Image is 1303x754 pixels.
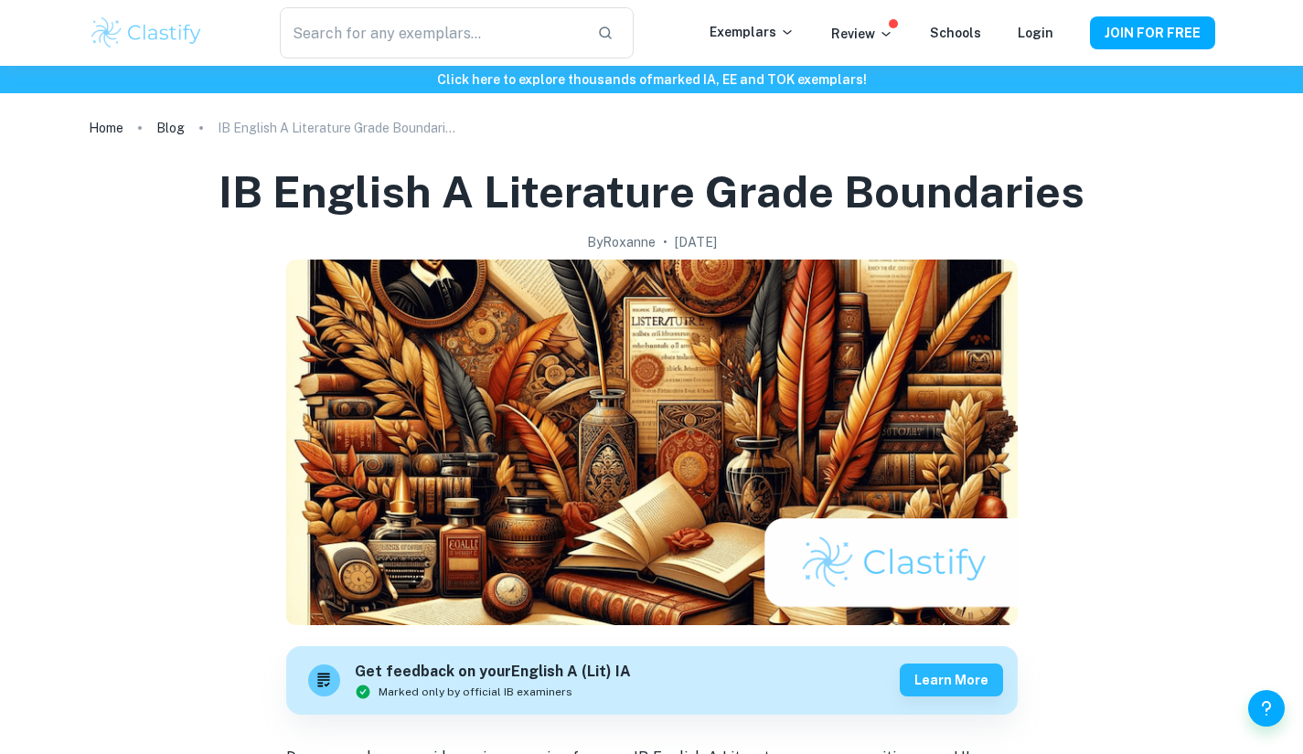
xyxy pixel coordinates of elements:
[930,26,981,40] a: Schools
[675,232,717,252] h2: [DATE]
[156,115,185,141] a: Blog
[663,232,668,252] p: •
[89,115,123,141] a: Home
[1248,690,1285,727] button: Help and Feedback
[280,7,582,58] input: Search for any exemplars...
[286,646,1018,715] a: Get feedback on yourEnglish A (Lit) IAMarked only by official IB examinersLearn more
[1018,26,1053,40] a: Login
[379,684,572,700] span: Marked only by official IB examiners
[587,232,656,252] h2: By Roxanne
[89,15,205,51] img: Clastify logo
[710,22,795,42] p: Exemplars
[900,664,1003,696] button: Learn more
[4,69,1299,90] h6: Click here to explore thousands of marked IA, EE and TOK exemplars !
[355,661,631,684] h6: Get feedback on your English A (Lit) IA
[218,118,455,138] p: IB English A Literature Grade Boundaries
[219,163,1084,221] h1: IB English A Literature Grade Boundaries
[1090,16,1215,49] button: JOIN FOR FREE
[286,260,1018,625] img: IB English A Literature Grade Boundaries cover image
[831,24,893,44] p: Review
